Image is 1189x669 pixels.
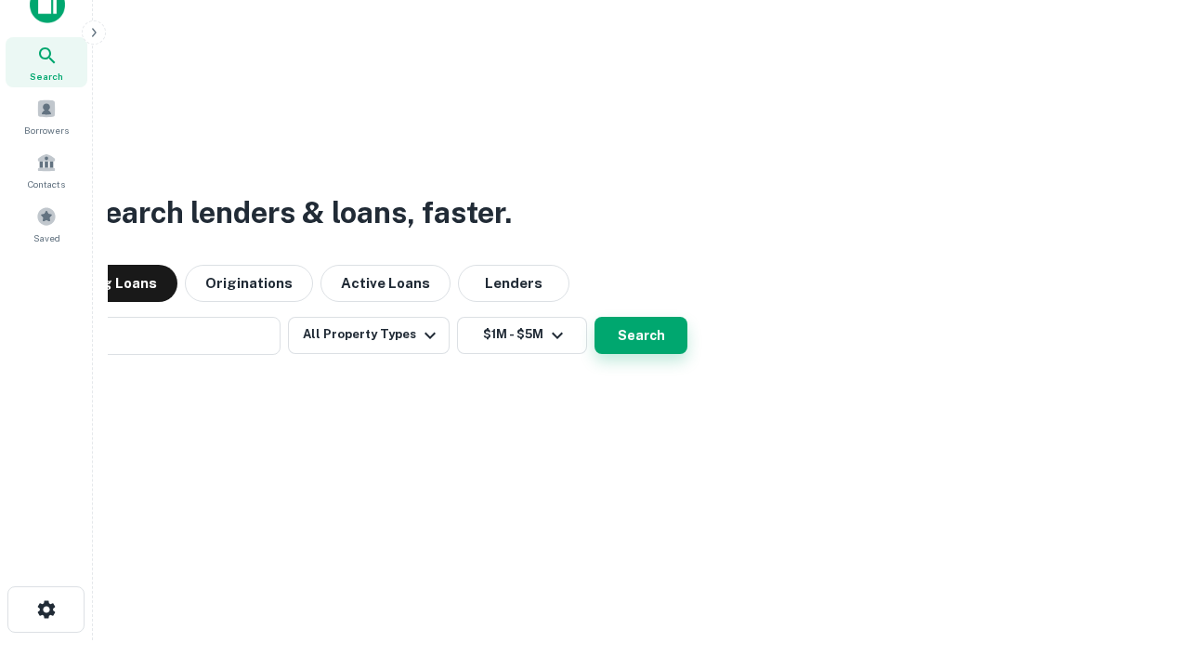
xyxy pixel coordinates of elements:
[457,317,587,354] button: $1M - $5M
[6,199,87,249] a: Saved
[6,37,87,87] a: Search
[458,265,569,302] button: Lenders
[24,123,69,138] span: Borrowers
[33,230,60,245] span: Saved
[30,69,63,84] span: Search
[320,265,451,302] button: Active Loans
[6,91,87,141] a: Borrowers
[185,265,313,302] button: Originations
[85,190,512,235] h3: Search lenders & loans, faster.
[1096,520,1189,610] iframe: Chat Widget
[6,145,87,195] a: Contacts
[594,317,687,354] button: Search
[28,177,65,191] span: Contacts
[288,317,450,354] button: All Property Types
